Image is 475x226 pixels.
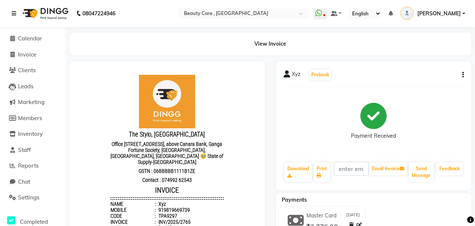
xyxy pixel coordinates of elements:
[34,98,147,107] p: GSTN : 06BBBBB1111B1ZE
[80,156,95,162] div: [DATE]
[18,35,42,42] span: Calendar
[18,98,45,106] span: Marketing
[2,178,64,186] a: Chat
[334,162,369,176] input: enter email
[20,218,48,225] span: Completed
[102,187,124,193] span: DISCOUNT
[18,130,43,137] span: Inventory
[2,82,64,91] a: Leads
[2,146,64,155] a: Staff
[2,114,64,123] a: Members
[369,162,407,175] button: Email Invoice
[80,144,100,150] div: TPA9297
[409,162,433,182] button: Send Message
[69,33,471,55] div: View Invoice
[309,70,331,80] button: Prebook
[57,199,79,206] span: TOTAL
[125,210,147,217] span: 1
[102,217,124,224] span: ₹800.00
[78,132,79,138] span: :
[125,217,147,224] span: ₹3,200.00
[78,156,79,162] span: :
[34,150,79,156] div: Invoice
[34,138,79,144] div: Mobile
[306,212,336,220] span: Master Card
[34,156,79,162] div: Date
[34,144,79,150] div: Code
[351,132,396,140] div: Payment Received
[102,180,124,187] span: HSN/SAC
[400,7,414,20] img: Rupal
[79,187,102,193] span: PRICE
[34,71,147,98] p: Office [STREET_ADDRESS], above Canara Bank, Ganga Fortune Society, [GEOGRAPHIC_DATA], [GEOGRAPHIC...
[78,144,79,150] span: :
[18,67,36,74] span: Clients
[34,180,102,187] span: ITEM
[18,146,31,153] span: Staff
[125,180,147,187] span: QTY
[282,196,307,203] span: Payments
[34,169,147,178] div: service
[34,116,147,127] h3: INVOICE
[34,218,79,224] small: by Ankit
[125,187,147,193] span: AMOUNT
[34,211,102,217] small: [DEMOGRAPHIC_DATA] Hair Cut test
[18,83,33,90] span: Leads
[2,98,64,107] a: Marketing
[80,150,114,156] div: INV/2025/2765
[314,162,330,182] a: Print
[18,51,36,58] span: Invoice
[34,107,147,116] p: Contact : 074992 62543
[34,193,56,206] span: TAXABLE AMOUNT
[2,130,64,138] a: Inventory
[34,61,147,71] h3: The Stylo, [GEOGRAPHIC_DATA]
[2,34,64,43] a: Calendar
[78,138,79,144] span: :
[80,132,89,138] div: Xyz
[102,210,124,217] span: 11
[79,217,102,224] span: ₹4,000.00
[18,162,39,169] span: Reports
[34,187,79,193] span: STAFF
[18,114,42,122] span: Members
[346,212,360,220] span: [DATE]
[2,66,64,75] a: Clients
[2,193,64,202] a: Settings
[82,3,115,24] b: 08047224946
[18,178,30,185] span: Chat
[18,194,39,201] span: Settings
[417,10,461,18] span: [PERSON_NAME]
[80,138,113,144] div: 919819669739
[78,150,79,156] span: :
[284,162,312,182] a: Download
[2,162,64,170] a: Reports
[62,6,118,59] img: file_1711537634585.png
[2,51,64,59] a: Invoice
[292,70,300,81] span: Xyz
[19,3,70,24] img: logo
[436,162,463,175] a: Feedback
[34,132,79,138] div: Name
